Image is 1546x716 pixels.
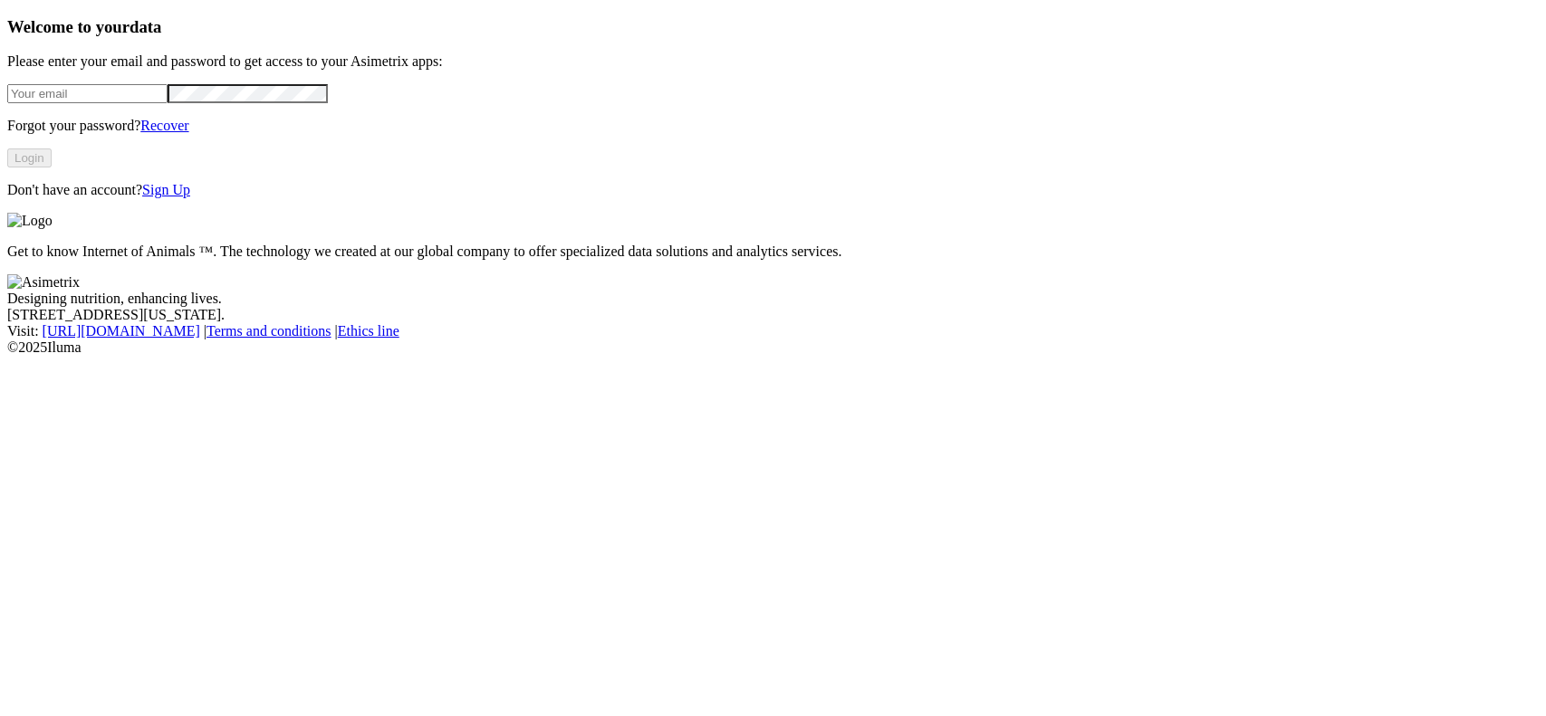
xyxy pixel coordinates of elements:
img: Logo [7,213,53,229]
input: Your email [7,84,168,103]
p: Don't have an account? [7,182,1539,198]
div: © 2025 Iluma [7,339,1539,356]
a: Terms and conditions [206,323,331,339]
p: Get to know Internet of Animals ™. The technology we created at our global company to offer speci... [7,243,1539,260]
span: data [130,17,161,36]
p: Please enter your email and password to get access to your Asimetrix apps: [7,53,1539,70]
h3: Welcome to your [7,17,1539,37]
button: Login [7,148,52,167]
a: Sign Up [142,182,190,197]
div: Visit : | | [7,323,1539,339]
div: Designing nutrition, enhancing lives. [7,291,1539,307]
div: [STREET_ADDRESS][US_STATE]. [7,307,1539,323]
img: Asimetrix [7,274,80,291]
a: Ethics line [338,323,399,339]
a: [URL][DOMAIN_NAME] [43,323,200,339]
a: Recover [140,118,188,133]
p: Forgot your password? [7,118,1539,134]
